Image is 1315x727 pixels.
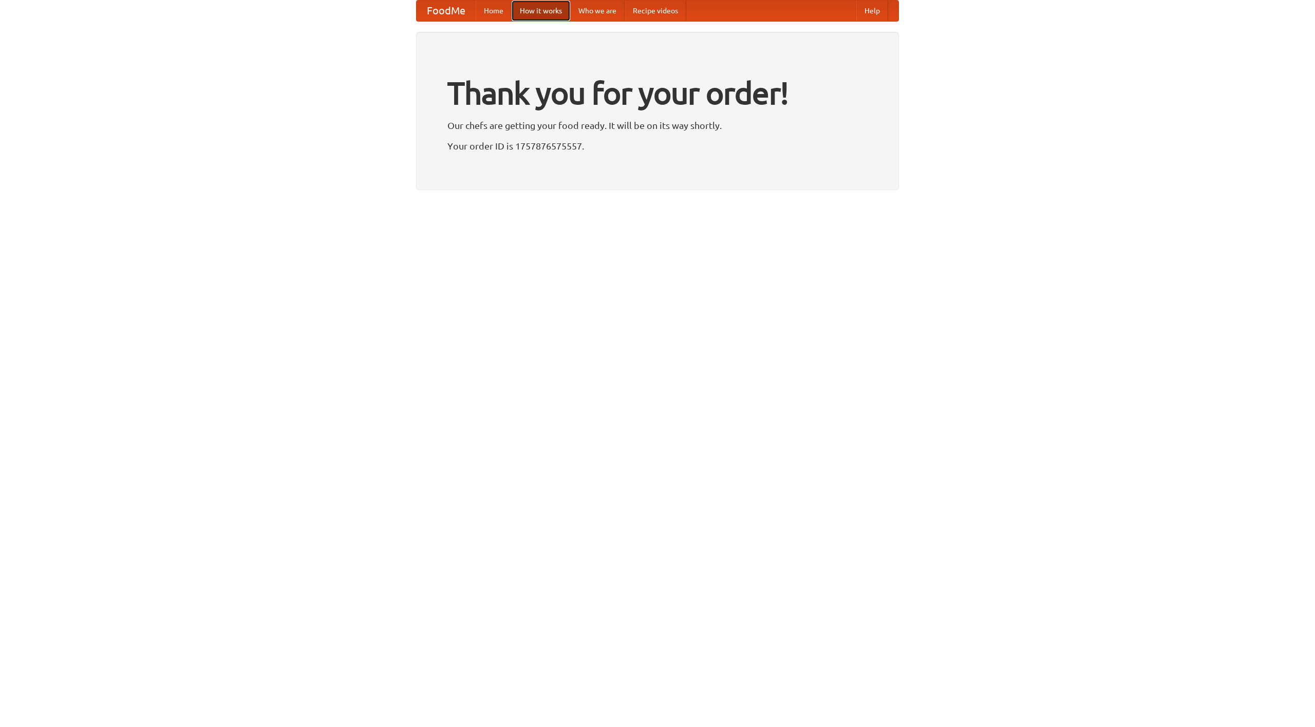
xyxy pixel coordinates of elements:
[447,68,868,118] h1: Thank you for your order!
[447,138,868,154] p: Your order ID is 1757876575557.
[570,1,625,21] a: Who we are
[417,1,476,21] a: FoodMe
[512,1,570,21] a: How it works
[856,1,888,21] a: Help
[625,1,686,21] a: Recipe videos
[447,118,868,133] p: Our chefs are getting your food ready. It will be on its way shortly.
[476,1,512,21] a: Home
